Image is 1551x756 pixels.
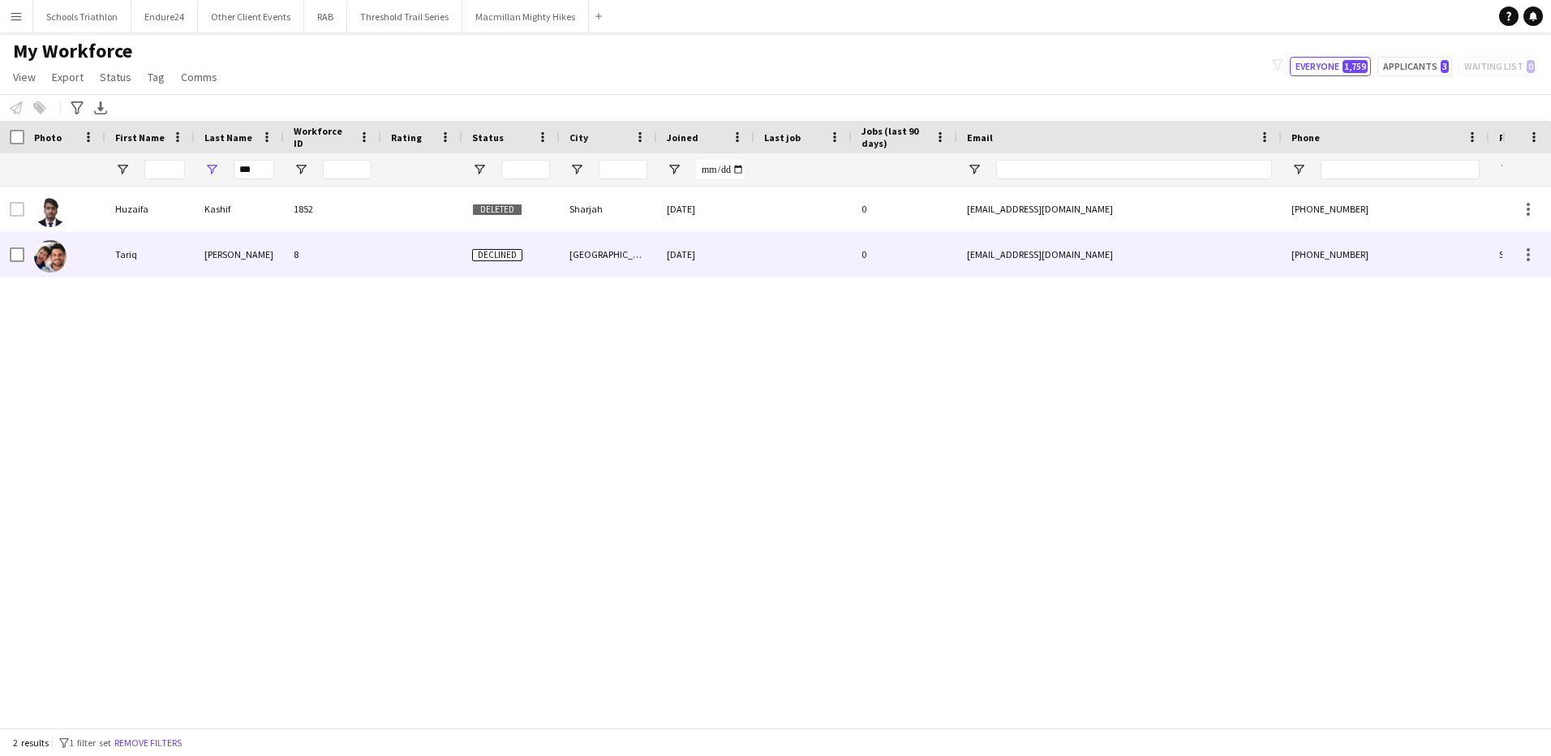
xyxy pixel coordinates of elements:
[141,67,171,88] a: Tag
[667,131,698,144] span: Joined
[967,131,993,144] span: Email
[852,187,957,231] div: 0
[105,232,195,277] div: Tariq
[957,187,1282,231] div: [EMAIL_ADDRESS][DOMAIN_NAME]
[472,249,522,261] span: Declined
[6,67,42,88] a: View
[1290,57,1371,76] button: Everyone1,759
[234,160,274,179] input: Last Name Filter Input
[294,125,352,149] span: Workforce ID
[967,162,982,177] button: Open Filter Menu
[195,232,284,277] div: [PERSON_NAME]
[34,131,62,144] span: Photo
[657,232,754,277] div: [DATE]
[996,160,1272,179] input: Email Filter Input
[69,737,111,749] span: 1 filter set
[501,160,550,179] input: Status Filter Input
[33,1,131,32] button: Schools Triathlon
[105,187,195,231] div: Huzaifa
[204,131,252,144] span: Last Name
[52,70,84,84] span: Export
[195,187,284,231] div: Kashif
[284,187,381,231] div: 1852
[1499,131,1532,144] span: Profile
[599,160,647,179] input: City Filter Input
[115,162,130,177] button: Open Filter Menu
[1499,162,1514,177] button: Open Filter Menu
[472,162,487,177] button: Open Filter Menu
[100,70,131,84] span: Status
[472,204,522,216] span: Deleted
[569,131,588,144] span: City
[181,70,217,84] span: Comms
[131,1,198,32] button: Endure24
[174,67,224,88] a: Comms
[45,67,90,88] a: Export
[13,70,36,84] span: View
[91,98,110,118] app-action-btn: Export XLSX
[198,1,304,32] button: Other Client Events
[560,232,657,277] div: [GEOGRAPHIC_DATA]
[1377,57,1452,76] button: Applicants3
[957,232,1282,277] div: [EMAIL_ADDRESS][DOMAIN_NAME]
[667,162,681,177] button: Open Filter Menu
[462,1,589,32] button: Macmillan Mighty Hikes
[1291,162,1306,177] button: Open Filter Menu
[472,131,504,144] span: Status
[391,131,422,144] span: Rating
[67,98,87,118] app-action-btn: Advanced filters
[1282,187,1489,231] div: [PHONE_NUMBER]
[34,195,67,227] img: Huzaifa Kashif
[144,160,185,179] input: First Name Filter Input
[294,162,308,177] button: Open Filter Menu
[111,734,185,752] button: Remove filters
[284,232,381,277] div: 8
[657,187,754,231] div: [DATE]
[34,240,67,273] img: Tariq Elkashef
[861,125,928,149] span: Jobs (last 90 days)
[304,1,347,32] button: RAB
[13,39,132,63] span: My Workforce
[10,202,24,217] input: Row Selection is disabled for this row (unchecked)
[1343,60,1368,73] span: 1,759
[115,131,165,144] span: First Name
[1321,160,1480,179] input: Phone Filter Input
[569,162,584,177] button: Open Filter Menu
[1282,232,1489,277] div: [PHONE_NUMBER]
[323,160,372,179] input: Workforce ID Filter Input
[148,70,165,84] span: Tag
[852,232,957,277] div: 0
[93,67,138,88] a: Status
[204,162,219,177] button: Open Filter Menu
[696,160,745,179] input: Joined Filter Input
[560,187,657,231] div: Sharjah
[1441,60,1449,73] span: 3
[347,1,462,32] button: Threshold Trail Series
[764,131,801,144] span: Last job
[1291,131,1320,144] span: Phone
